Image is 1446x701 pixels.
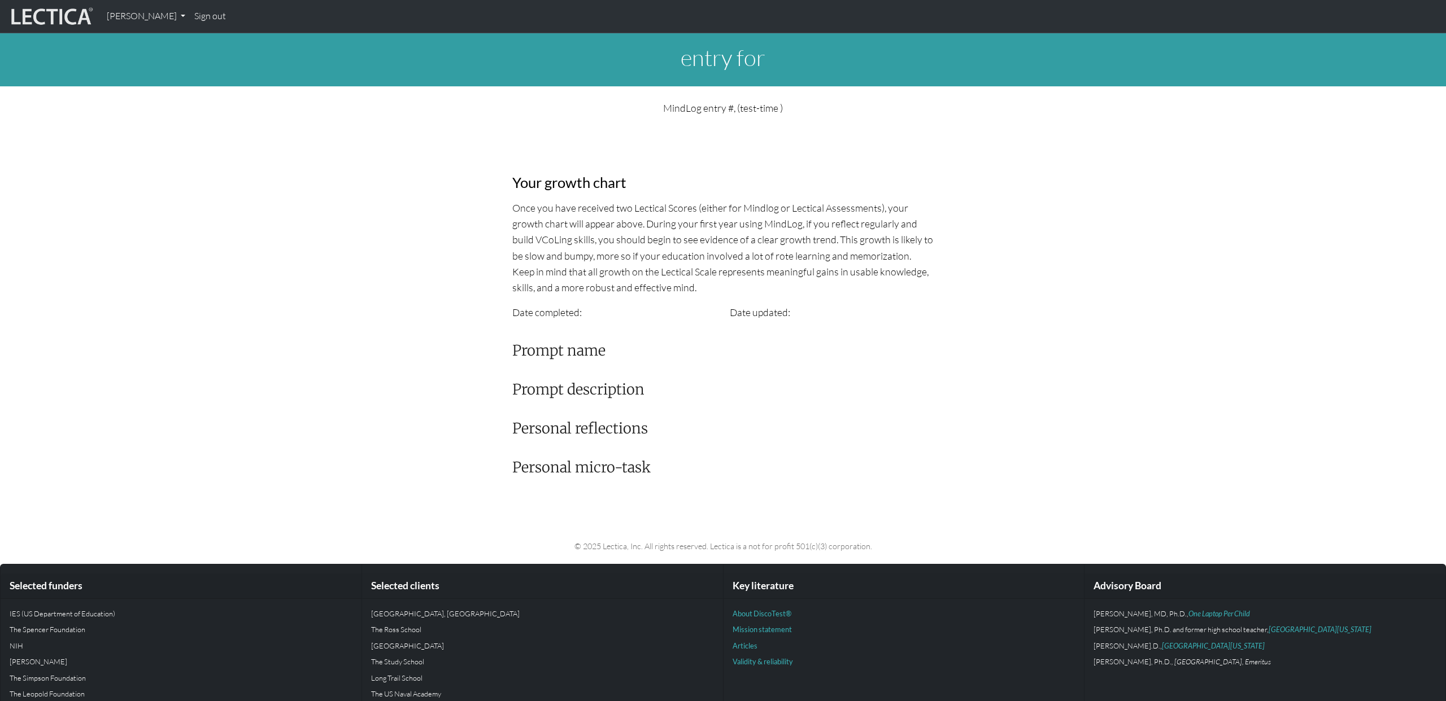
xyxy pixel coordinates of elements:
[1188,609,1250,618] a: One Laptop Per Child
[10,656,352,667] p: [PERSON_NAME]
[190,5,230,28] a: Sign out
[102,5,190,28] a: [PERSON_NAME]
[362,573,723,599] div: Selected clients
[512,342,934,360] h3: Prompt name
[1084,573,1445,599] div: Advisory Board
[371,688,714,699] p: The US Naval Academy
[371,656,714,667] p: The Study School
[371,672,714,684] p: Long Trail School
[1162,641,1265,650] a: [GEOGRAPHIC_DATA][US_STATE]
[512,381,934,398] h3: Prompt description
[512,200,934,295] p: Once you have received two Lectical Scores (either for Mindlog or Lectical Assessments), your gro...
[733,609,791,618] a: About DiscoTest®
[10,672,352,684] p: The Simpson Foundation
[512,304,582,320] label: Date completed:
[10,624,352,635] p: The Spencer Foundation
[8,6,93,27] img: lecticalive
[371,624,714,635] p: The Ross School
[512,459,934,476] h3: Personal micro-task
[733,657,793,666] a: Validity & reliability
[1094,608,1436,619] p: [PERSON_NAME], MD, Ph.D.,
[1171,657,1271,666] em: , [GEOGRAPHIC_DATA], Emeritus
[371,608,714,619] p: [GEOGRAPHIC_DATA], [GEOGRAPHIC_DATA]
[1094,640,1436,651] p: [PERSON_NAME].D.,
[1,573,361,599] div: Selected funders
[512,100,934,116] p: MindLog entry #, (test-time )
[1269,625,1371,634] a: [GEOGRAPHIC_DATA][US_STATE]
[1094,656,1436,667] p: [PERSON_NAME], Ph.D.
[10,688,352,699] p: The Leopold Foundation
[512,174,934,191] h3: Your growth chart
[733,641,757,650] a: Articles
[733,625,792,634] a: Mission statement
[10,608,352,619] p: IES (US Department of Education)
[371,640,714,651] p: [GEOGRAPHIC_DATA]
[724,573,1084,599] div: Key literature
[357,540,1089,553] p: © 2025 Lectica, Inc. All rights reserved. Lectica is a not for profit 501(c)(3) corporation.
[512,420,934,437] h3: Personal reflections
[723,304,940,320] div: Date updated:
[1094,624,1436,635] p: [PERSON_NAME], Ph.D. and former high school teacher,
[10,640,352,651] p: NIH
